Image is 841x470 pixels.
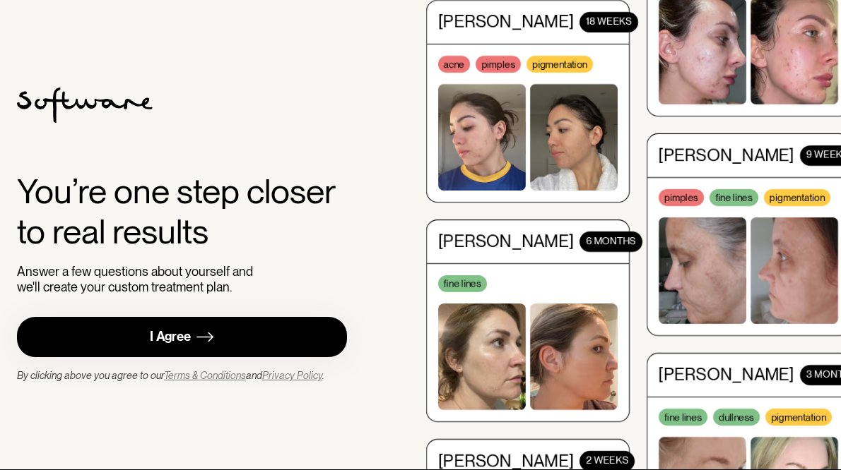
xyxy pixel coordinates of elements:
[150,329,191,345] div: I Agree
[438,441,574,462] div: [PERSON_NAME]
[765,399,832,416] div: pigmentation
[659,399,707,416] div: fine lines
[476,45,521,62] div: pimples
[262,370,322,381] a: Privacy Policy
[713,399,760,416] div: dullness
[764,179,830,196] div: pigmentation
[17,368,324,382] div: By clicking above you agree to our and .
[438,45,470,62] div: acne
[580,441,635,462] div: 2 WEEKS
[659,179,704,196] div: pimples
[659,355,794,375] div: [PERSON_NAME]
[17,171,347,253] div: You’re one step closer to real results
[580,2,638,23] div: 18 WEEKS
[527,45,593,62] div: pigmentation
[659,135,794,156] div: [PERSON_NAME]
[164,370,246,381] a: Terms & Conditions
[710,179,758,196] div: fine lines
[438,265,487,282] div: fine lines
[17,264,259,294] div: Answer a few questions about yourself and we'll create your custom treatment plan.
[17,317,347,357] a: I Agree
[438,2,574,23] div: [PERSON_NAME]
[438,222,574,242] div: [PERSON_NAME]
[580,222,642,242] div: 6 months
